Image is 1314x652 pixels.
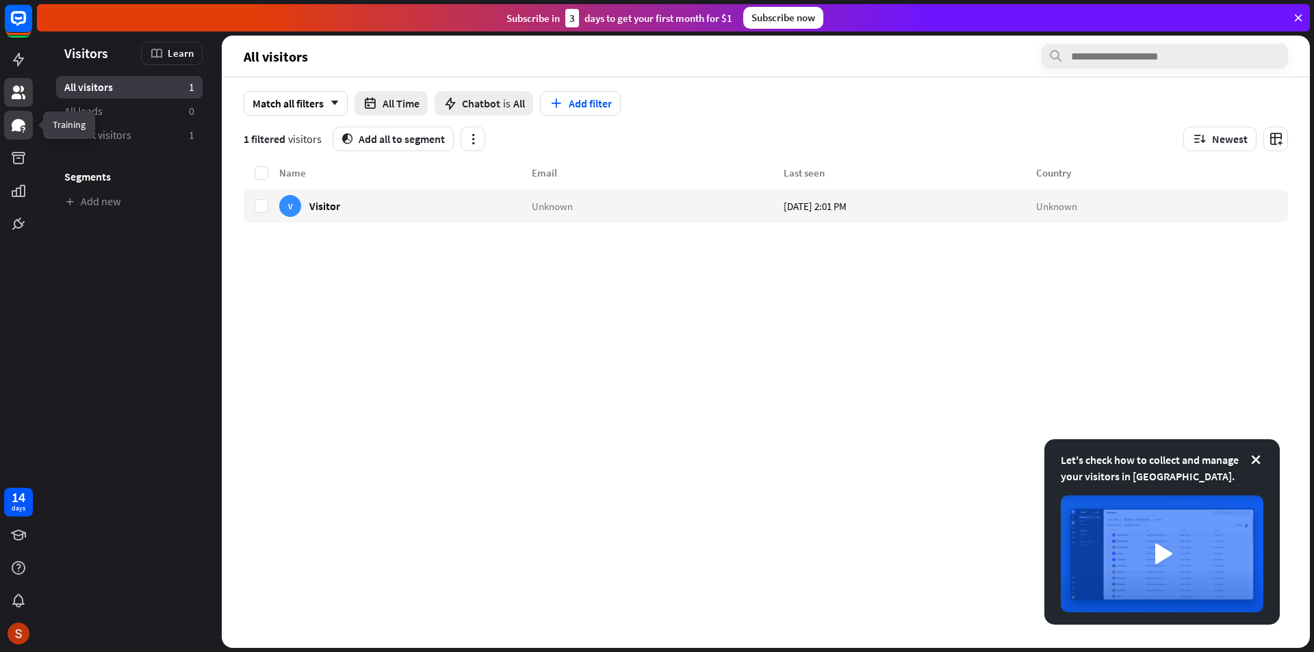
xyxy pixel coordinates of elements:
[540,91,621,116] button: Add filter
[565,9,579,27] div: 3
[279,195,301,217] div: V
[168,47,194,60] span: Learn
[12,491,25,504] div: 14
[64,128,131,142] span: Recent visitors
[64,80,113,94] span: All visitors
[462,96,500,110] span: Chatbot
[189,128,194,142] aside: 1
[355,91,428,116] button: All Time
[743,7,823,29] div: Subscribe now
[309,199,340,212] span: Visitor
[56,100,203,122] a: All leads 0
[342,133,353,144] i: segment
[1036,166,1289,179] div: Country
[64,104,103,118] span: All leads
[64,45,108,61] span: Visitors
[503,96,511,110] span: is
[279,166,532,179] div: Name
[784,166,1036,179] div: Last seen
[244,91,348,116] div: Match all filters
[189,80,194,94] aside: 1
[324,99,339,107] i: arrow_down
[56,190,203,213] a: Add new
[333,127,454,151] button: segmentAdd all to segment
[532,199,573,212] span: Unknown
[56,170,203,183] h3: Segments
[1061,495,1263,612] img: image
[4,488,33,517] a: 14 days
[288,132,322,146] span: visitors
[11,5,52,47] button: Open LiveChat chat widget
[1036,199,1077,212] span: Unknown
[532,166,784,179] div: Email
[506,9,732,27] div: Subscribe in days to get your first month for $1
[189,104,194,118] aside: 0
[784,199,847,212] span: [DATE] 2:01 PM
[1183,127,1257,151] button: Newest
[244,132,285,146] span: 1 filtered
[12,504,25,513] div: days
[244,49,308,64] span: All visitors
[513,96,525,110] span: All
[56,124,203,146] a: Recent visitors 1
[1061,452,1263,484] div: Let's check how to collect and manage your visitors in [GEOGRAPHIC_DATA].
